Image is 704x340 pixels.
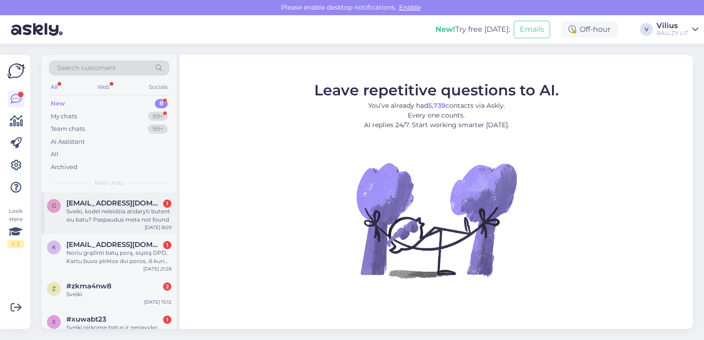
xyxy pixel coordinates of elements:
div: All [51,150,59,159]
div: My chats [51,112,77,121]
img: Askly Logo [7,62,25,80]
div: Try free [DATE]: [435,24,510,35]
span: z [52,285,56,292]
div: 1 [163,199,171,208]
div: BALLZY LIT [657,29,688,37]
div: Look Here [7,207,24,248]
div: [DATE] 21:28 [143,265,171,272]
span: Leave repetitive questions to AI. [314,81,559,99]
b: New! [435,25,455,34]
span: New chats [94,179,124,187]
span: #zkma4nw8 [66,282,111,290]
div: All [49,81,59,93]
div: Sveiki, kodel neleidzia atidaryti butent siu batu? Paspaudus meta not found [66,207,171,224]
div: 1 [163,316,171,324]
div: Off-hour [561,21,618,38]
div: 8 [155,99,168,108]
span: #xuwabt23 [66,315,106,323]
img: No Chat active [353,137,519,303]
span: g [52,202,56,209]
div: Web [95,81,111,93]
span: gintaremitkute91@gmail.com [66,199,162,207]
div: V [640,23,653,36]
div: 1 [163,241,171,249]
span: Search customers [57,63,116,73]
div: Noriu grąžinti batų porą, siųstą DPD. Kartu buvo pirktos dvi poros, iš kurių tik vieną noriu grąž... [66,249,171,265]
a: ViliusBALLZY LIT [657,22,698,37]
div: New [51,99,65,108]
span: x [52,318,56,325]
div: 99+ [148,112,168,121]
div: Sveiki pirkome batus ir nepavyko apmkmėti o dabar neleidžia idet i krepšeli ka dabar reikėtu daryt [66,323,171,340]
div: Sveiki [66,290,171,299]
div: Vilius [657,22,688,29]
p: You’ve already had contacts via Askly. Every one counts. AI replies 24/7. Start working smarter [... [314,100,559,129]
div: Archived [51,163,77,172]
b: 5,739 [428,101,446,109]
div: Socials [147,81,170,93]
div: 2 [163,282,171,291]
div: 1 / 3 [7,240,24,248]
span: Enable [396,3,423,12]
div: AI Assistant [51,137,85,147]
span: k [52,244,56,251]
button: Emails [514,21,550,38]
span: kajus.cibulskis@gmail.com [66,240,162,249]
div: [DATE] 15:12 [144,299,171,305]
div: 99+ [148,124,168,134]
div: Team chats [51,124,85,134]
div: [DATE] 8:09 [145,224,171,231]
